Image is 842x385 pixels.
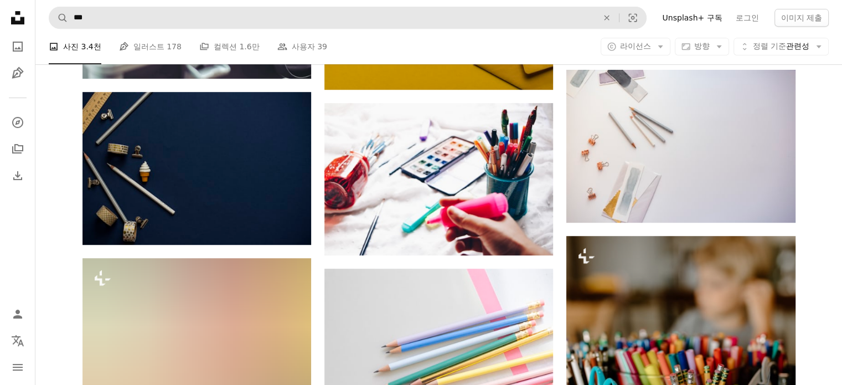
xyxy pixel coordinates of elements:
button: 정렬 기준관련성 [733,38,829,55]
a: 마커를 들고 있는 사람 [324,174,553,184]
button: 언어 [7,330,29,352]
span: 방향 [694,42,710,50]
a: 4 개의 연필과 인사말 카드의 높은 각도 사진 [566,141,795,151]
a: 사용자 39 [277,29,327,64]
a: 로그인 [729,9,766,27]
button: 라이선스 [601,38,670,55]
button: 방향 [675,38,729,55]
span: 1.6만 [239,40,259,53]
a: 탐색 [7,111,29,134]
a: Unsplash+ 구독 [655,9,729,27]
a: 홈 — Unsplash [7,7,29,31]
img: 마커를 들고 있는 사람 [324,103,553,255]
button: 시각적 검색 [619,7,646,28]
img: 파란 테이블에 연필 [82,92,311,245]
a: 사진 [7,35,29,58]
button: 이미지 제출 [774,9,829,27]
span: 라이선스 [620,42,651,50]
a: 컬렉션 [7,138,29,160]
a: 다운로드 내역 [7,165,29,187]
a: 로그인 / 가입 [7,303,29,325]
span: 정렬 기준 [753,42,786,50]
span: 178 [167,40,182,53]
a: 컬렉션 1.6만 [199,29,260,64]
button: 메뉴 [7,356,29,378]
a: 파란 테이블에 연필 [82,163,311,173]
form: 사이트 전체에서 이미지 찾기 [49,7,647,29]
a: 일러스트 178 [119,29,182,64]
span: 39 [317,40,327,53]
a: 일러스트 [7,62,29,84]
span: 관련성 [753,41,809,52]
button: Unsplash 검색 [49,7,68,28]
img: 4 개의 연필과 인사말 카드의 높은 각도 사진 [566,70,795,223]
button: 삭제 [595,7,619,28]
